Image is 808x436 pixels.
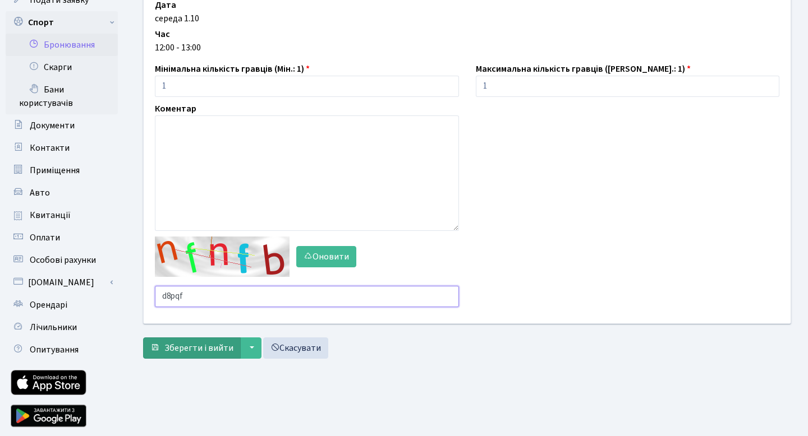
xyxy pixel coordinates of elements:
[6,338,118,361] a: Опитування
[296,246,356,267] button: Оновити
[30,231,60,244] span: Оплати
[30,142,70,154] span: Контакти
[30,164,80,177] span: Приміщення
[30,344,79,356] span: Опитування
[155,27,170,41] label: Час
[155,286,459,307] input: Введіть текст із зображення
[30,254,96,266] span: Особові рахунки
[30,299,67,311] span: Орендарі
[6,204,118,226] a: Квитанції
[155,12,779,25] div: середа 1.10
[6,11,118,34] a: Спорт
[6,226,118,249] a: Оплати
[263,337,328,359] a: Скасувати
[30,187,50,199] span: Авто
[6,271,118,294] a: [DOMAIN_NAME]
[155,62,310,76] label: Мінімальна кількість гравців (Мін.: 1)
[476,62,691,76] label: Максимальна кількість гравців ([PERSON_NAME].: 1)
[6,159,118,182] a: Приміщення
[6,34,118,56] a: Бронювання
[6,316,118,338] a: Лічильники
[6,56,118,78] a: Скарги
[143,337,241,359] button: Зберегти і вийти
[30,321,77,333] span: Лічильники
[6,78,118,114] a: Бани користувачів
[155,41,779,54] div: 12:00 - 13:00
[30,119,75,132] span: Документи
[155,236,290,277] img: default
[6,137,118,159] a: Контакти
[164,342,233,354] span: Зберегти і вийти
[6,249,118,271] a: Особові рахунки
[6,182,118,204] a: Авто
[6,294,118,316] a: Орендарі
[6,114,118,137] a: Документи
[30,209,71,221] span: Квитанції
[155,102,196,115] label: Коментар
